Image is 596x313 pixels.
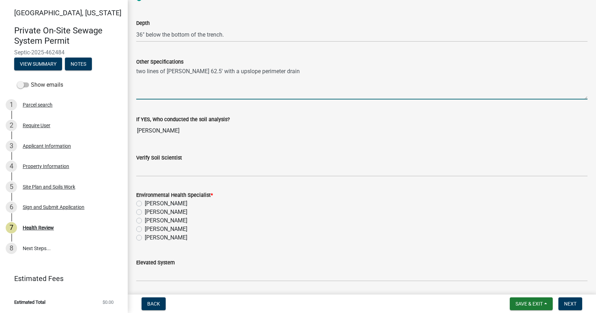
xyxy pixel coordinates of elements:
[65,61,92,67] wm-modal-confirm: Notes
[23,225,54,230] div: Health Review
[23,205,84,210] div: Sign and Submit Application
[564,301,576,307] span: Next
[147,301,160,307] span: Back
[23,144,71,149] div: Applicant Information
[23,184,75,189] div: Site Plan and Soils Work
[6,140,17,152] div: 3
[65,58,92,70] button: Notes
[23,102,53,107] div: Parcel search
[145,199,187,208] label: [PERSON_NAME]
[558,297,582,310] button: Next
[6,222,17,233] div: 7
[136,60,183,65] label: Other Specifications
[6,99,17,110] div: 1
[14,58,62,70] button: View Summary
[145,233,187,242] label: [PERSON_NAME]
[136,21,150,26] label: Depth
[136,156,182,161] label: Verify Soil Scientist
[515,301,543,307] span: Save & Exit
[14,9,121,17] span: [GEOGRAPHIC_DATA], [US_STATE]
[23,123,50,128] div: Require User
[14,26,122,46] h4: Private On-Site Sewage System Permit
[6,120,17,131] div: 2
[6,161,17,172] div: 4
[145,225,187,233] label: [PERSON_NAME]
[6,243,17,254] div: 8
[145,208,187,216] label: [PERSON_NAME]
[103,300,114,304] span: $0.00
[136,260,175,265] label: Elevated System
[6,201,17,213] div: 6
[14,49,114,56] span: Septic-2025-462484
[14,61,62,67] wm-modal-confirm: Summary
[142,297,166,310] button: Back
[145,216,187,225] label: [PERSON_NAME]
[17,81,63,89] label: Show emails
[6,271,116,286] a: Estimated Fees
[14,300,45,304] span: Estimated Total
[136,193,213,198] label: Environmental Health Specialist
[6,181,17,193] div: 5
[23,164,69,169] div: Property Information
[136,117,230,122] label: If YES, Who conducted the soil analysis?
[510,297,553,310] button: Save & Exit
